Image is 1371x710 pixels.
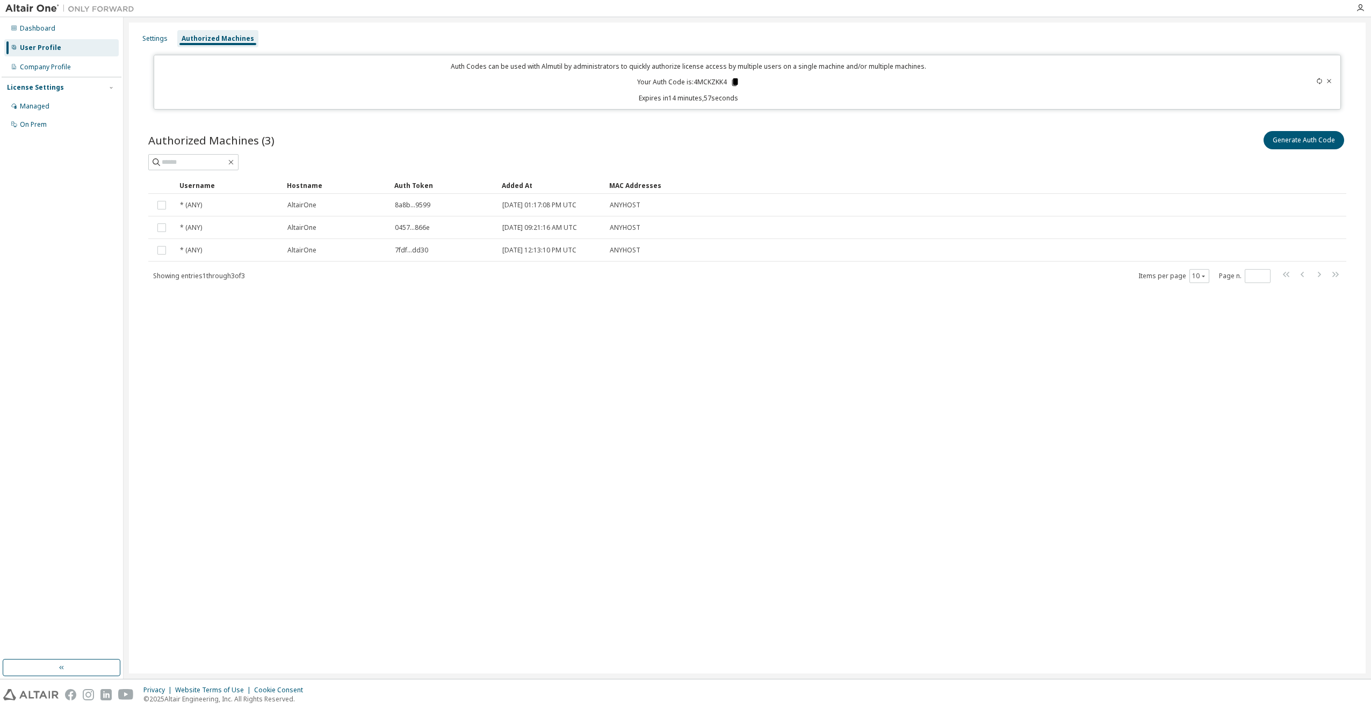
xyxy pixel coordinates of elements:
div: User Profile [20,44,61,52]
span: Items per page [1138,269,1209,283]
div: Added At [502,177,601,194]
img: instagram.svg [83,689,94,700]
p: Expires in 14 minutes, 57 seconds [161,93,1216,103]
img: altair_logo.svg [3,689,59,700]
span: AltairOne [287,223,316,232]
span: 8a8b...9599 [395,201,430,209]
span: Page n. [1219,269,1271,283]
img: linkedin.svg [100,689,112,700]
span: ANYHOST [610,223,640,232]
img: facebook.svg [65,689,76,700]
button: 10 [1192,272,1207,280]
div: License Settings [7,83,64,92]
span: * (ANY) [180,223,202,232]
span: [DATE] 12:13:10 PM UTC [502,246,576,255]
span: AltairOne [287,201,316,209]
span: [DATE] 01:17:08 PM UTC [502,201,576,209]
span: Authorized Machines (3) [148,133,275,148]
div: Auth Token [394,177,493,194]
p: Your Auth Code is: 4MCKZKK4 [637,77,740,87]
span: * (ANY) [180,246,202,255]
div: Company Profile [20,63,71,71]
p: © 2025 Altair Engineering, Inc. All Rights Reserved. [143,694,309,704]
span: Showing entries 1 through 3 of 3 [153,271,245,280]
div: Managed [20,102,49,111]
div: Settings [142,34,168,43]
div: Authorized Machines [182,34,254,43]
span: [DATE] 09:21:16 AM UTC [502,223,577,232]
div: On Prem [20,120,47,129]
p: Auth Codes can be used with Almutil by administrators to quickly authorize license access by mult... [161,62,1216,71]
img: Altair One [5,3,140,14]
span: 0457...866e [395,223,430,232]
span: ANYHOST [610,246,640,255]
div: MAC Addresses [609,177,1237,194]
button: Generate Auth Code [1264,131,1344,149]
span: ANYHOST [610,201,640,209]
div: Cookie Consent [254,686,309,694]
span: AltairOne [287,246,316,255]
div: Privacy [143,686,175,694]
div: Username [179,177,278,194]
span: 7fdf...dd30 [395,246,428,255]
img: youtube.svg [118,689,134,700]
div: Dashboard [20,24,55,33]
div: Hostname [287,177,386,194]
span: * (ANY) [180,201,202,209]
div: Website Terms of Use [175,686,254,694]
